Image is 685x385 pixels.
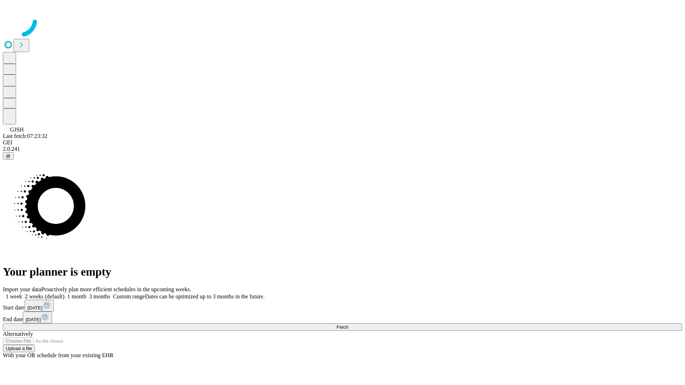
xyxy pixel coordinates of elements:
[25,293,65,299] span: 2 weeks (default)
[3,323,682,331] button: Fetch
[3,139,682,146] div: GEI
[145,293,264,299] span: Dates can be optimized up to 3 months in the future.
[3,352,113,358] span: With your OR schedule from your existing EHR
[336,324,348,330] span: Fetch
[3,300,682,312] div: Start date
[25,300,54,312] button: [DATE]
[3,265,682,278] h1: Your planner is empty
[89,293,110,299] span: 3 months
[6,153,11,159] span: @
[3,133,47,139] span: Last fetch: 07:23:32
[10,127,24,133] span: GJSH
[6,293,22,299] span: 1 week
[23,312,52,323] button: [DATE]
[113,293,145,299] span: Custom range
[3,345,35,352] button: Upload a file
[27,305,42,310] span: [DATE]
[3,312,682,323] div: End date
[3,286,41,292] span: Import your data
[3,146,682,152] div: 2.0.241
[3,331,33,337] span: Alternatively
[3,152,14,160] button: @
[67,293,86,299] span: 1 month
[26,317,41,322] span: [DATE]
[41,286,191,292] span: Proactively plan more efficient schedules in the upcoming weeks.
